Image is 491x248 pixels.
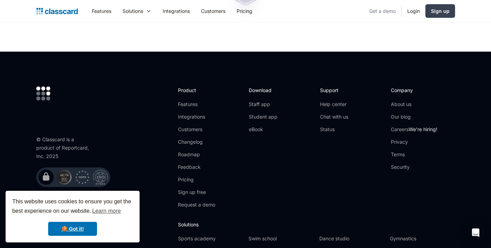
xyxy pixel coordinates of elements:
[178,126,215,133] a: Customers
[178,87,215,94] h2: Product
[249,126,277,133] a: eBook
[178,101,215,108] a: Features
[402,3,425,19] a: Login
[390,235,455,242] a: Gymnastics
[117,3,157,19] div: Solutions
[91,206,122,216] a: learn more about cookies
[391,151,437,158] a: Terms
[364,3,401,19] a: Get a demo
[195,3,231,19] a: Customers
[178,189,215,196] a: Sign up free
[178,138,215,145] a: Changelog
[178,235,243,242] a: Sports academy
[36,6,78,16] a: home
[409,126,437,132] span: We're hiring!
[320,87,348,94] h2: Support
[48,222,97,236] a: dismiss cookie message
[6,191,140,242] div: cookieconsent
[391,126,437,133] a: CareersWe're hiring!
[86,3,117,19] a: Features
[231,3,258,19] a: Pricing
[320,113,348,120] a: Chat with us
[391,87,437,94] h2: Company
[178,176,215,183] a: Pricing
[36,135,92,160] div: © Classcard is a product of Reportcard, Inc. 2025
[178,221,455,228] h2: Solutions
[320,101,348,108] a: Help center
[122,7,143,15] div: Solutions
[248,235,313,242] a: Swim school
[178,201,215,208] a: Request a demo
[391,113,437,120] a: Our blog
[249,101,277,108] a: Staff app
[178,113,215,120] a: Integrations
[157,3,195,19] a: Integrations
[425,4,455,18] a: Sign up
[320,126,348,133] a: Status
[391,164,437,171] a: Security
[249,113,277,120] a: Student app
[178,151,215,158] a: Roadmap
[391,138,437,145] a: Privacy
[391,101,437,108] a: About us
[431,7,449,15] div: Sign up
[12,197,133,216] span: This website uses cookies to ensure you get the best experience on our website.
[249,87,277,94] h2: Download
[467,224,484,241] div: Open Intercom Messenger
[178,164,215,171] a: Feedback
[319,235,384,242] a: Dance studio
